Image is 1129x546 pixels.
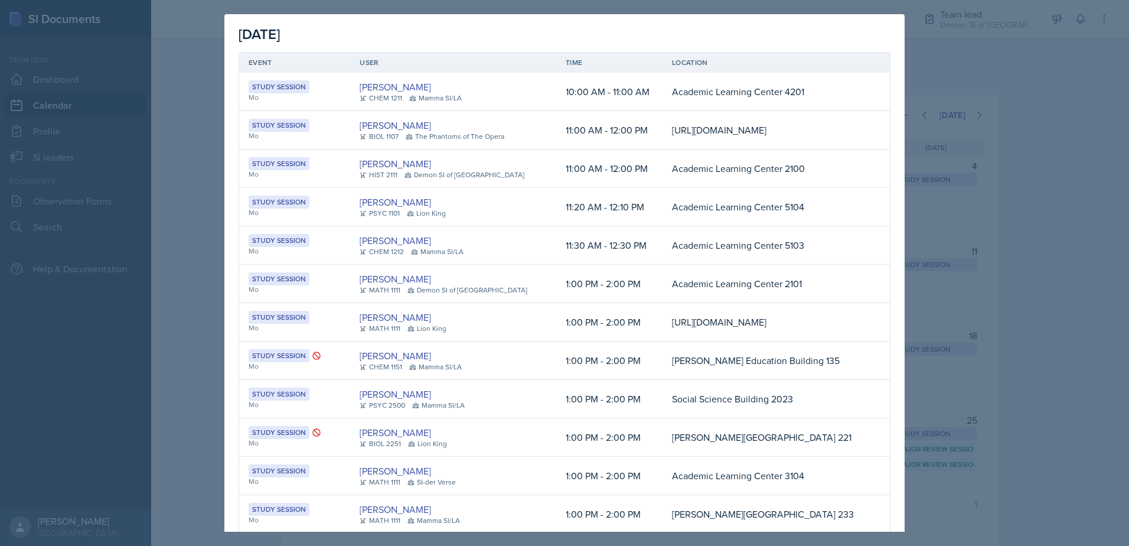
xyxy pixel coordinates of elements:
[407,477,456,487] div: SI-der Verse
[360,477,400,487] div: MATH 1111
[407,515,460,526] div: Mamma SI/LA
[360,80,431,94] a: [PERSON_NAME]
[411,246,464,257] div: Mamma SI/LA
[249,311,309,324] div: Study Session
[249,361,341,372] div: Mo
[663,380,870,418] td: Social Science Building 2023
[409,93,462,103] div: Mamma SI/LA
[407,323,446,334] div: Lion King
[360,195,431,209] a: [PERSON_NAME]
[249,157,309,170] div: Study Session
[249,234,309,247] div: Study Session
[360,272,431,286] a: [PERSON_NAME]
[360,246,404,257] div: CHEM 1212
[663,342,870,380] td: [PERSON_NAME] Education Building 135
[360,502,431,516] a: [PERSON_NAME]
[249,246,341,256] div: Mo
[556,380,663,418] td: 1:00 PM - 2:00 PM
[406,131,504,142] div: The Phantoms of The Opera
[556,265,663,303] td: 1:00 PM - 2:00 PM
[360,93,402,103] div: CHEM 1211
[360,233,431,248] a: [PERSON_NAME]
[360,131,399,142] div: BIOL 1107
[249,284,341,295] div: Mo
[360,425,431,440] a: [PERSON_NAME]
[663,303,870,342] td: [URL][DOMAIN_NAME]
[412,400,465,411] div: Mamma SI/LA
[249,80,309,93] div: Study Session
[404,170,524,180] div: Demon SI of [GEOGRAPHIC_DATA]
[249,503,309,516] div: Study Session
[663,111,870,149] td: [URL][DOMAIN_NAME]
[360,387,431,401] a: [PERSON_NAME]
[409,362,462,372] div: Mamma SI/LA
[663,265,870,303] td: Academic Learning Center 2101
[556,149,663,188] td: 11:00 AM - 12:00 PM
[663,73,870,111] td: Academic Learning Center 4201
[249,92,341,103] div: Mo
[360,170,397,180] div: HIST 2111
[239,24,890,45] div: [DATE]
[663,495,870,534] td: [PERSON_NAME][GEOGRAPHIC_DATA] 233
[407,208,446,219] div: Lion King
[360,362,402,372] div: CHEM 1151
[249,323,341,333] div: Mo
[556,342,663,380] td: 1:00 PM - 2:00 PM
[556,418,663,457] td: 1:00 PM - 2:00 PM
[249,515,341,525] div: Mo
[556,53,663,73] th: Time
[249,272,309,285] div: Study Session
[360,285,400,295] div: MATH 1111
[249,399,341,410] div: Mo
[249,388,309,401] div: Study Session
[249,169,341,180] div: Mo
[360,400,405,411] div: PSYC 2500
[663,457,870,495] td: Academic Learning Center 3104
[249,464,309,477] div: Study Session
[556,495,663,534] td: 1:00 PM - 2:00 PM
[249,426,309,439] div: Study Session
[249,476,341,487] div: Mo
[350,53,556,73] th: User
[408,438,447,449] div: Lion King
[360,438,401,449] div: BIOL 2251
[249,119,309,132] div: Study Session
[360,157,431,171] a: [PERSON_NAME]
[556,457,663,495] td: 1:00 PM - 2:00 PM
[556,188,663,226] td: 11:20 AM - 12:10 PM
[556,111,663,149] td: 11:00 AM - 12:00 PM
[249,207,341,218] div: Mo
[663,418,870,457] td: [PERSON_NAME][GEOGRAPHIC_DATA] 221
[360,310,431,324] a: [PERSON_NAME]
[663,53,870,73] th: Location
[360,515,400,526] div: MATH 1111
[407,285,527,295] div: Demon SI of [GEOGRAPHIC_DATA]
[663,226,870,265] td: Academic Learning Center 5103
[360,118,431,132] a: [PERSON_NAME]
[239,53,350,73] th: Event
[663,188,870,226] td: Academic Learning Center 5104
[249,438,341,448] div: Mo
[360,464,431,478] a: [PERSON_NAME]
[360,323,400,334] div: MATH 1111
[556,73,663,111] td: 10:00 AM - 11:00 AM
[556,226,663,265] td: 11:30 AM - 12:30 PM
[249,196,309,209] div: Study Session
[556,303,663,342] td: 1:00 PM - 2:00 PM
[249,349,309,362] div: Study Session
[663,149,870,188] td: Academic Learning Center 2100
[360,349,431,363] a: [PERSON_NAME]
[249,131,341,141] div: Mo
[360,208,400,219] div: PSYC 1101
